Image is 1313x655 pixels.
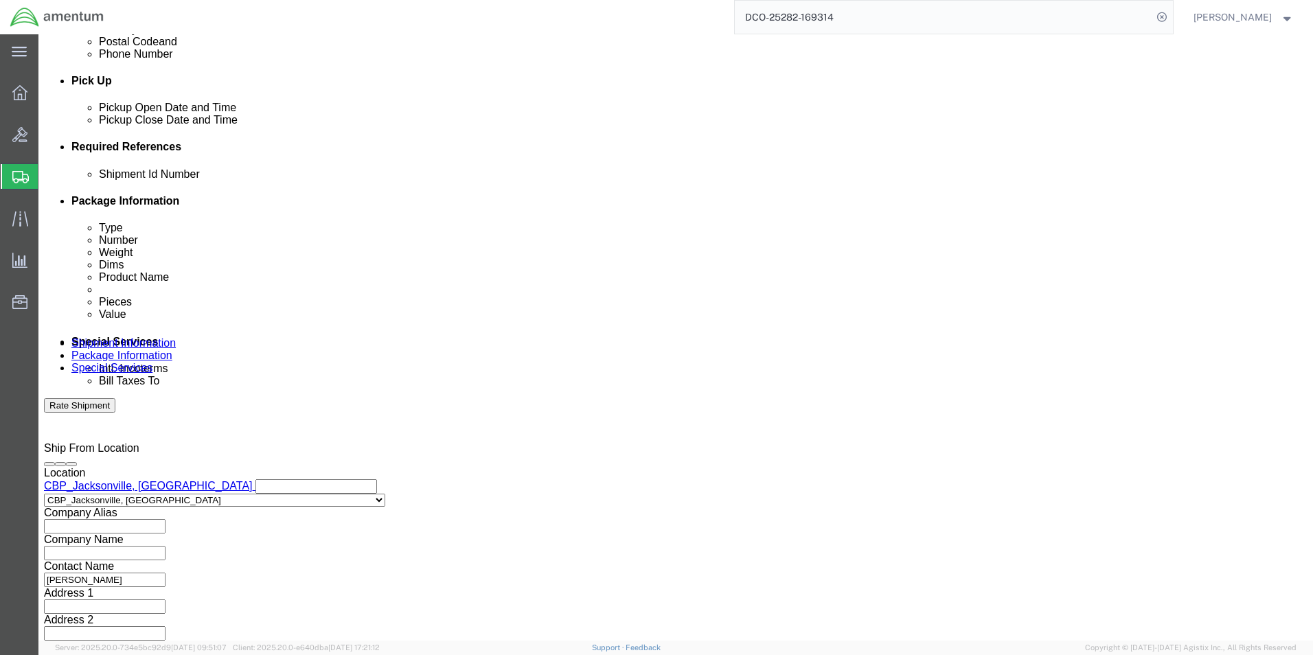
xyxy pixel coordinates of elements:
button: [PERSON_NAME] [1193,9,1294,25]
span: [DATE] 17:21:12 [328,643,380,652]
span: Client: 2025.20.0-e640dba [233,643,380,652]
img: logo [10,7,104,27]
a: Support [592,643,626,652]
a: Feedback [626,643,661,652]
span: [DATE] 09:51:07 [171,643,227,652]
span: Cienna Green [1194,10,1272,25]
iframe: FS Legacy Container [38,34,1313,641]
input: Search for shipment number, reference number [735,1,1152,34]
span: Copyright © [DATE]-[DATE] Agistix Inc., All Rights Reserved [1085,642,1297,654]
span: Server: 2025.20.0-734e5bc92d9 [55,643,227,652]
